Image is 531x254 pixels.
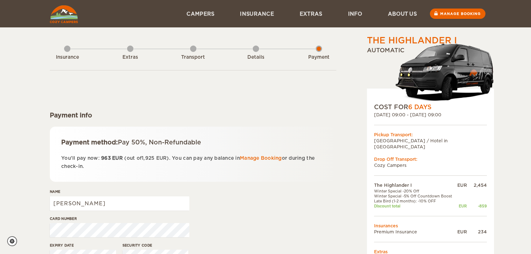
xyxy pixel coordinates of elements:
[374,162,487,168] td: Cozy Campers
[7,236,22,246] a: Cookie settings
[374,189,456,194] td: Winter Special -20% Off
[374,223,487,229] td: Insurances
[395,41,494,103] img: stor-stuttur-old-new-5.png
[374,156,487,162] div: Drop Off Transport:
[61,138,325,147] div: Payment method:
[50,216,189,221] label: Card number
[299,54,338,61] div: Payment
[374,182,456,188] td: The Highlander I
[50,5,78,23] img: Cozy Campers
[240,155,282,161] a: Manage Booking
[111,54,150,61] div: Extras
[456,229,467,235] div: EUR
[101,155,111,161] span: 963
[50,111,336,120] div: Payment info
[174,54,213,61] div: Transport
[374,112,487,118] div: [DATE] 09:00 - [DATE] 09:00
[374,138,487,150] td: [GEOGRAPHIC_DATA] / Hotel in [GEOGRAPHIC_DATA]
[142,155,154,161] span: 1,925
[467,182,487,188] div: 2,454
[48,54,87,61] div: Insurance
[374,199,456,203] td: Late Bird (1-2 months): -10% OFF
[374,132,487,138] div: Pickup Transport:
[367,35,457,47] div: The Highlander I
[374,103,487,111] div: COST FOR
[374,194,456,199] td: Winter Special -5% Off Countdown Boost
[118,139,201,146] span: Pay 50%, Non-Refundable
[430,9,485,19] a: Manage booking
[236,54,275,61] div: Details
[61,154,325,171] p: You'll pay now: (out of ). You can pay any balance in or during the check-in.
[456,203,467,208] div: EUR
[456,182,467,188] div: EUR
[408,104,431,111] span: 6 Days
[467,229,487,235] div: 234
[156,155,167,161] span: EUR
[50,243,116,248] label: Expiry date
[50,189,189,194] label: Name
[374,229,456,235] td: Premium Insurance
[374,203,456,208] td: Discount total
[122,243,189,248] label: Security code
[112,155,123,161] span: EUR
[467,203,487,208] div: -859
[367,47,494,103] div: Automatic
